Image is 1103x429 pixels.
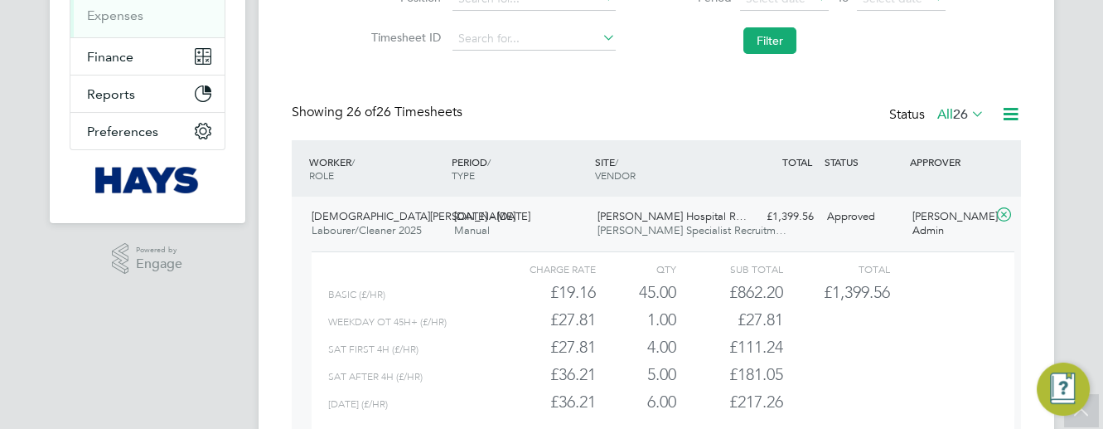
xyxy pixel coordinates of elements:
button: Finance [70,38,225,75]
div: £181.05 [676,361,783,388]
span: Manual [454,223,490,237]
div: Charge rate [488,259,595,279]
span: Sat after 4h (£/HR) [328,371,423,383]
div: QTY [596,259,676,279]
a: Powered byEngage [112,243,182,275]
div: WORKER [305,147,448,190]
span: Preferences [87,124,158,139]
a: Go to home page [70,167,225,193]
span: Reports [87,86,135,102]
div: 4.00 [596,334,676,361]
div: £111.24 [676,334,783,361]
span: Labourer/Cleaner 2025 [312,223,422,237]
div: £36.21 [488,361,595,388]
div: APPROVER [906,147,992,177]
span: TOTAL [782,155,812,168]
button: Filter [743,27,796,54]
span: Sat first 4h (£/HR) [328,344,418,355]
img: hays-logo-retina.png [95,167,199,193]
div: £27.81 [488,334,595,361]
button: Engage Resource Center [1037,363,1090,416]
div: £27.81 [488,306,595,334]
span: [DATE] - [DATE] [454,209,530,223]
input: Search for... [452,27,616,51]
label: All [937,106,984,123]
span: Powered by [136,243,182,257]
div: SITE [591,147,734,190]
span: 26 [953,106,968,123]
div: 6.00 [596,388,676,416]
span: Basic (£/HR) [328,289,385,300]
span: 26 of [346,104,376,120]
div: STATUS [820,147,907,177]
div: Approved [820,203,907,231]
span: VENDOR [595,168,636,182]
span: 26 Timesheets [346,104,462,120]
span: Weekday OT 45h+ (£/HR) [328,316,447,328]
div: Showing [292,104,466,121]
label: Timesheet ID [366,30,441,45]
div: £217.26 [676,388,783,416]
div: PERIOD [447,147,591,190]
span: TYPE [452,168,475,182]
span: [DEMOGRAPHIC_DATA][PERSON_NAME] [312,209,515,223]
div: [PERSON_NAME] Admin [906,203,992,245]
a: Expenses [87,7,143,23]
span: / [351,155,355,168]
div: £862.20 [676,279,783,306]
button: Reports [70,76,225,112]
span: Engage [136,257,182,271]
span: [PERSON_NAME] Specialist Recruitm… [597,223,786,237]
div: 5.00 [596,361,676,388]
span: £1,399.56 [824,282,890,302]
span: / [487,155,491,168]
button: Preferences [70,113,225,149]
span: [DATE] (£/HR) [328,398,388,410]
div: £19.16 [488,279,595,306]
div: £1,399.56 [734,203,820,231]
div: £36.21 [488,388,595,416]
span: [PERSON_NAME] Hospital R… [597,209,747,223]
span: ROLE [309,168,334,182]
span: / [615,155,618,168]
div: Total [783,259,890,279]
div: 1.00 [596,306,676,334]
div: 45.00 [596,279,676,306]
span: Finance [87,49,133,65]
div: Sub Total [676,259,783,279]
div: £27.81 [676,306,783,334]
div: Status [889,104,988,127]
